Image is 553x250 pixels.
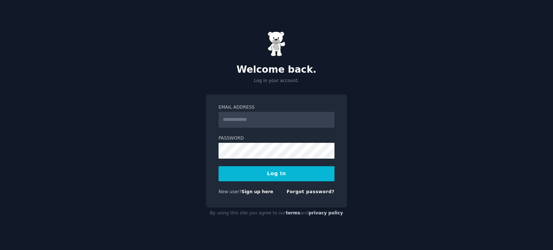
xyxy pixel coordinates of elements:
[219,189,242,194] span: New user?
[219,135,334,142] label: Password
[309,210,343,215] a: privacy policy
[287,189,334,194] a: Forgot password?
[219,166,334,181] button: Log In
[206,64,347,76] h2: Welcome back.
[286,210,300,215] a: terms
[267,31,286,56] img: Gummy Bear
[206,208,347,219] div: By using this site you agree to our and
[206,78,347,84] p: Log in your account.
[242,189,273,194] a: Sign up here
[219,104,334,111] label: Email Address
